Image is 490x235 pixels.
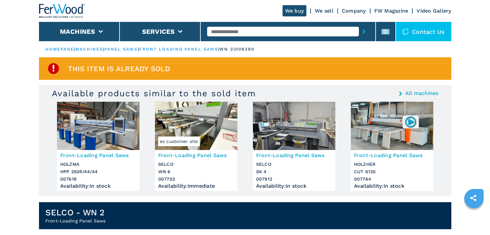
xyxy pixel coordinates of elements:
[351,102,433,150] img: Front-Loading Panel Saws HOLZHER CUT 6120
[75,47,103,52] a: machines
[39,4,85,18] img: Ferwood
[155,102,237,150] img: Front-Loading Panel Saws SELCO WN 6
[138,47,139,52] span: |
[235,46,255,52] p: 006390
[219,46,235,52] p: wn 2 |
[465,190,481,206] a: sharethis
[256,161,332,183] h3: SELCO SK 4 007912
[354,161,430,183] h3: HOLZHER CUT 6120 007764
[315,8,333,14] a: We sell
[354,184,430,188] div: Availability : in stock
[45,207,106,218] h1: SELCO - WN 2
[463,206,485,230] iframe: Chat
[256,152,332,159] h3: Front-Loading Panel Saws
[60,152,136,159] h3: Front-Loading Panel Saws
[45,47,74,52] a: HOMEPAGE
[253,102,335,150] img: Front-Loading Panel Saws SELCO SK 4
[342,8,366,14] a: Company
[158,136,200,146] span: ex customer site
[158,184,234,188] div: Availability : immediate
[283,5,307,16] a: We buy
[60,28,95,35] button: Machines
[158,161,234,183] h3: SELCO WN 6 007702
[139,47,218,52] a: front loading panel saws
[68,65,170,72] span: This item is already sold
[374,8,408,14] a: FW Magazine
[60,161,136,183] h3: HOLZMA HPP 250R/44/44 007618
[142,28,175,35] button: Services
[256,184,332,188] div: Availability : in stock
[52,88,256,99] h3: Available products similar to the sold item
[57,102,139,150] img: Front-Loading Panel Saws HOLZMA HPP 250R/44/44
[405,91,438,96] a: All machines
[253,102,335,191] a: Front-Loading Panel Saws SELCO SK 4Front-Loading Panel SawsSELCOSK 4007912Availability:in stock
[354,152,430,159] h3: Front-Loading Panel Saws
[60,184,136,188] div: Availability : in stock
[74,47,75,52] span: |
[417,8,451,14] a: Video Gallery
[218,47,219,52] span: |
[45,218,106,224] h2: Front-Loading Panel Saws
[158,152,234,159] h3: Front-Loading Panel Saws
[359,24,369,39] button: submit-button
[351,102,433,191] a: Front-Loading Panel Saws HOLZHER CUT 6120007764Front-Loading Panel SawsHOLZHERCUT 6120007764Avail...
[103,47,104,52] span: |
[47,62,60,75] img: SoldProduct
[402,28,409,35] img: Contact us
[57,102,139,191] a: Front-Loading Panel Saws HOLZMA HPP 250R/44/44Front-Loading Panel SawsHOLZMAHPP 250R/44/44007618A...
[104,47,138,52] a: panel saws
[155,102,237,191] a: Front-Loading Panel Saws SELCO WN 6ex customer siteFront-Loading Panel SawsSELCOWN 6007702Availab...
[396,22,451,41] div: Contact us
[404,116,417,128] img: 007764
